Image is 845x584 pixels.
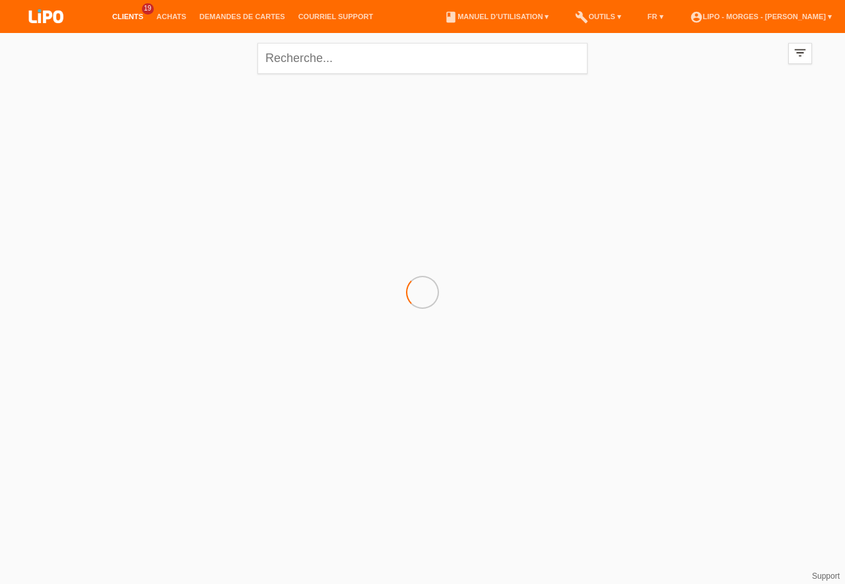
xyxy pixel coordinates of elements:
[193,13,292,20] a: Demandes de cartes
[575,11,588,24] i: build
[257,43,588,74] input: Recherche...
[13,27,79,37] a: LIPO pay
[438,13,555,20] a: bookManuel d’utilisation ▾
[641,13,670,20] a: FR ▾
[690,11,703,24] i: account_circle
[683,13,838,20] a: account_circleLIPO - Morges - [PERSON_NAME] ▾
[812,571,840,581] a: Support
[150,13,193,20] a: Achats
[444,11,457,24] i: book
[793,46,807,60] i: filter_list
[142,3,154,15] span: 19
[568,13,627,20] a: buildOutils ▾
[292,13,380,20] a: Courriel Support
[106,13,150,20] a: Clients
